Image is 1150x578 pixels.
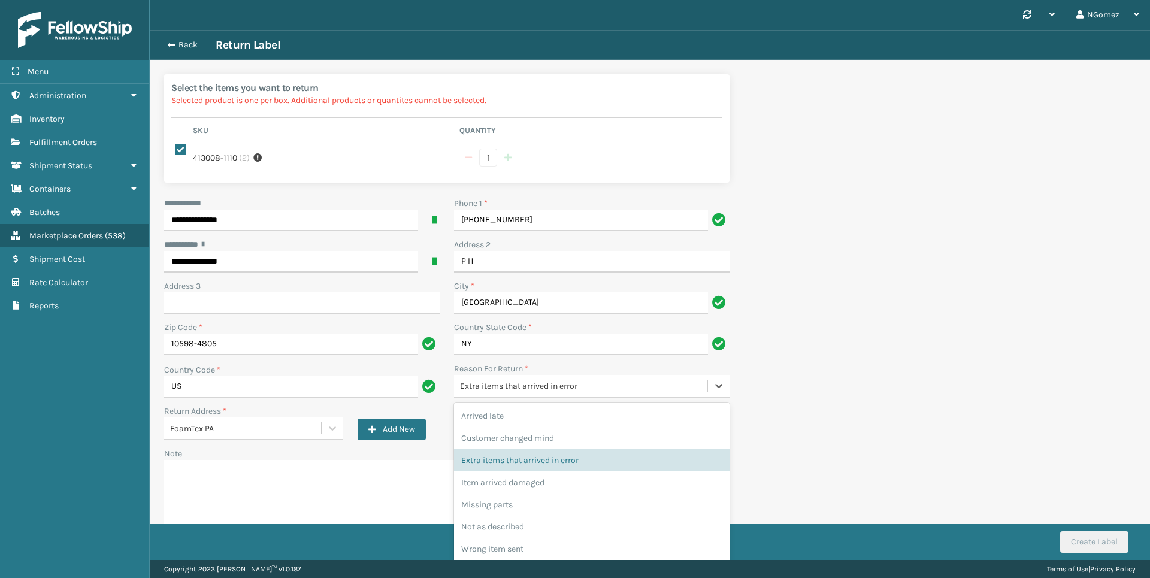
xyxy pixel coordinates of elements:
span: Marketplace Orders [29,231,103,241]
span: Administration [29,90,86,101]
span: ( 2 ) [239,152,250,164]
span: Inventory [29,114,65,124]
button: Add New [358,419,426,440]
div: FoamTex PA [170,422,322,435]
span: Shipment Status [29,161,92,171]
img: logo [18,12,132,48]
button: Create Label [1060,531,1128,553]
label: Return Address [164,405,226,417]
div: Wrong item sent [454,538,730,560]
label: City [454,280,474,292]
label: Country Code [164,364,220,376]
span: Menu [28,66,49,77]
div: Not as described [454,516,730,538]
div: Arrived late [454,405,730,427]
span: Shipment Cost [29,254,85,264]
span: Rate Calculator [29,277,88,288]
button: Back [161,40,216,50]
div: | [1047,560,1136,578]
label: Address 2 [454,238,491,251]
span: ( 538 ) [105,231,126,241]
label: Reason For Return [454,362,528,375]
h2: Select the items you want to return [171,81,722,94]
div: Item arrived damaged [454,471,730,494]
a: Privacy Policy [1090,565,1136,573]
th: Sku [189,125,456,140]
label: Zip Code [164,321,202,334]
div: Missing parts [454,494,730,516]
span: Fulfillment Orders [29,137,97,147]
label: Note [164,449,182,459]
h3: Return Label [216,38,280,52]
span: Reports [29,301,59,311]
div: Extra items that arrived in error [454,449,730,471]
th: Quantity [456,125,722,140]
p: Selected product is one per box. Additional products or quantites cannot be selected. [171,94,722,107]
a: Terms of Use [1047,565,1088,573]
label: Phone 1 [454,197,488,210]
span: Containers [29,184,71,194]
div: Customer changed mind [454,427,730,449]
p: Copyright 2023 [PERSON_NAME]™ v 1.0.187 [164,560,301,578]
span: Batches [29,207,60,217]
label: Country State Code [454,321,532,334]
label: 413008-1110 [193,152,237,164]
div: Extra items that arrived in error [460,380,709,392]
label: Address 3 [164,280,201,292]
